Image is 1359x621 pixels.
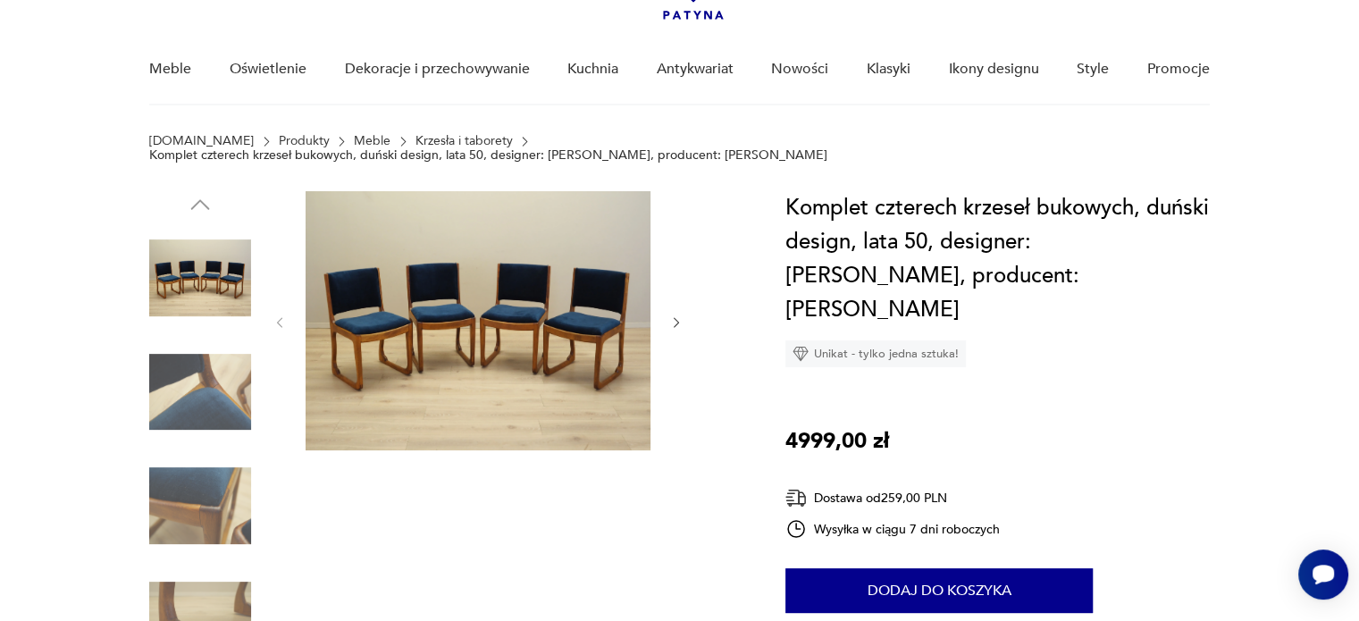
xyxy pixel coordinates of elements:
a: Krzesła i taborety [415,134,513,148]
a: Klasyki [867,35,910,104]
h1: Komplet czterech krzeseł bukowych, duński design, lata 50, designer: [PERSON_NAME], producent: [P... [785,191,1210,327]
a: Oświetlenie [230,35,306,104]
a: Antykwariat [657,35,734,104]
a: Promocje [1147,35,1210,104]
a: Nowości [771,35,828,104]
button: Dodaj do koszyka [785,568,1093,613]
a: Dekoracje i przechowywanie [344,35,529,104]
img: Zdjęcie produktu Komplet czterech krzeseł bukowych, duński design, lata 50, designer: Holger Jaco... [149,455,251,557]
img: Zdjęcie produktu Komplet czterech krzeseł bukowych, duński design, lata 50, designer: Holger Jaco... [149,341,251,443]
div: Unikat - tylko jedna sztuka! [785,340,966,367]
div: Dostawa od 259,00 PLN [785,487,1000,509]
img: Zdjęcie produktu Komplet czterech krzeseł bukowych, duński design, lata 50, designer: Holger Jaco... [306,191,650,450]
img: Zdjęcie produktu Komplet czterech krzeseł bukowych, duński design, lata 50, designer: Holger Jaco... [149,227,251,329]
p: 4999,00 zł [785,424,889,458]
img: Ikona dostawy [785,487,807,509]
img: Ikona diamentu [793,346,809,362]
a: [DOMAIN_NAME] [149,134,254,148]
a: Ikony designu [948,35,1038,104]
p: Komplet czterech krzeseł bukowych, duński design, lata 50, designer: [PERSON_NAME], producent: [P... [149,148,827,163]
a: Meble [149,35,191,104]
a: Meble [354,134,390,148]
a: Kuchnia [567,35,618,104]
iframe: Smartsupp widget button [1298,550,1348,600]
a: Produkty [279,134,330,148]
a: Style [1077,35,1109,104]
div: Wysyłka w ciągu 7 dni roboczych [785,518,1000,540]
